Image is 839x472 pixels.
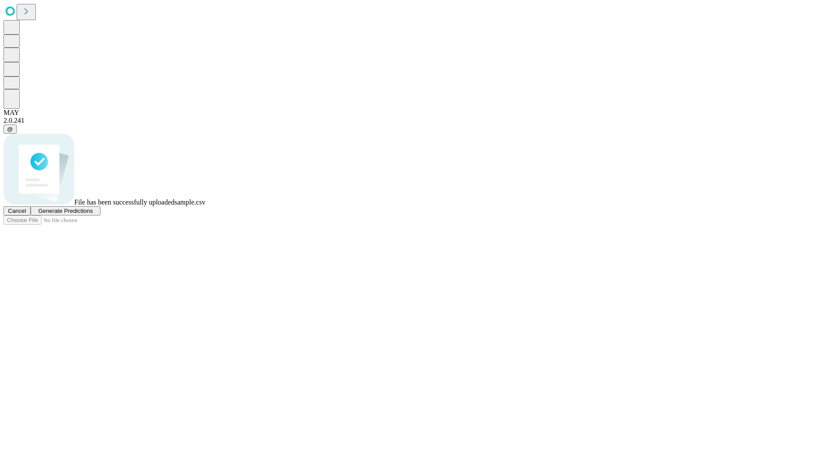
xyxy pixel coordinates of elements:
button: Cancel [3,206,31,215]
div: 2.0.241 [3,117,836,125]
span: sample.csv [174,198,205,206]
span: @ [7,126,13,132]
div: MAY [3,109,836,117]
button: Generate Predictions [31,206,101,215]
span: Cancel [8,208,26,214]
span: Generate Predictions [38,208,93,214]
button: @ [3,125,17,134]
span: File has been successfully uploaded [74,198,174,206]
